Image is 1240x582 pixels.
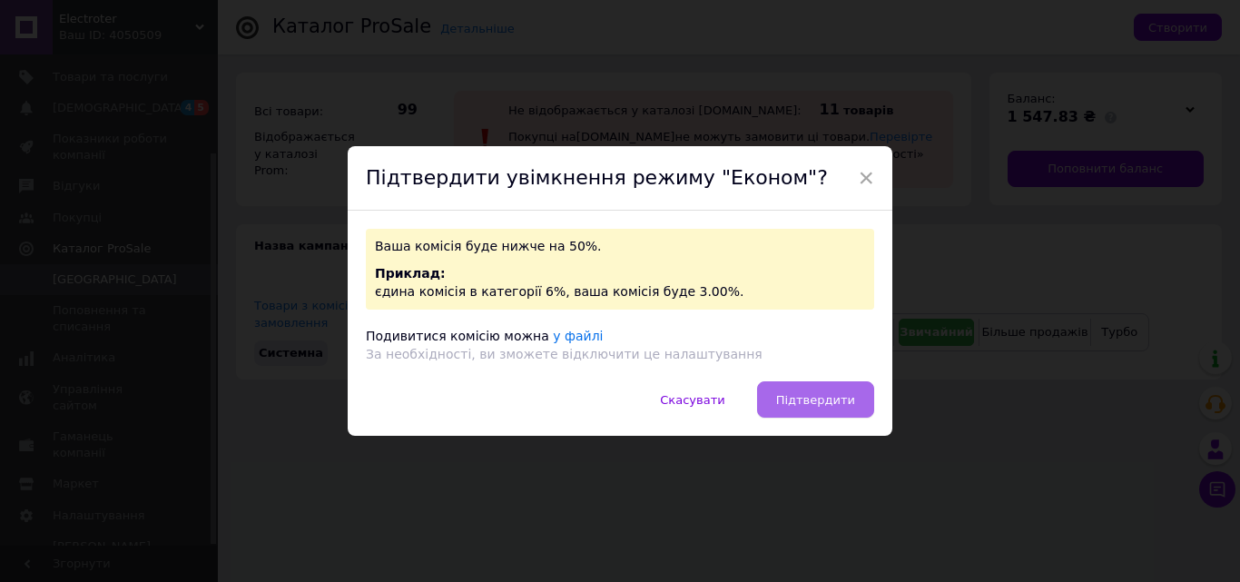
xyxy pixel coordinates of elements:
span: × [858,163,874,193]
button: Скасувати [641,381,743,418]
span: Ваша комісія буде нижче на 50%. [375,239,602,253]
span: Подивитися комісію можна [366,329,549,343]
span: Приклад: [375,266,446,281]
a: у файлі [553,329,603,343]
div: Підтвердити увімкнення режиму "Економ"? [348,146,892,212]
span: Скасувати [660,393,724,407]
span: єдина комісія в категорії 6%, ваша комісія буде 3.00%. [375,284,743,299]
button: Підтвердити [757,381,874,418]
span: За необхідності, ви зможете відключити це налаштування [366,347,763,361]
span: Підтвердити [776,393,855,407]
